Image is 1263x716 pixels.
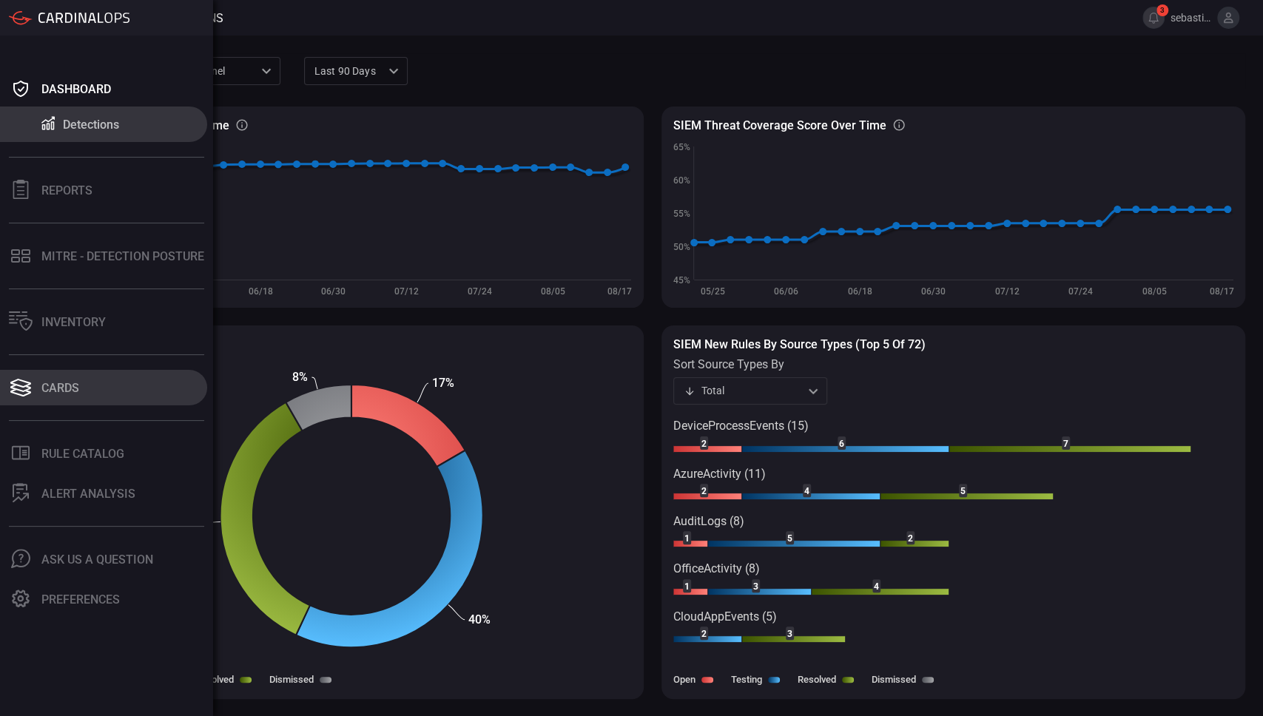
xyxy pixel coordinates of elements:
text: 06/30 [321,286,346,297]
div: Reports [41,183,92,197]
text: 6 [839,439,844,449]
label: sort source types by [673,357,827,371]
div: Dashboard [41,82,111,96]
div: Rule Catalog [41,447,124,461]
text: 5 [787,533,792,544]
div: Preferences [41,592,120,607]
div: Detections [63,118,119,132]
text: 7 [1063,439,1068,449]
text: 06/30 [921,286,946,297]
text: AuditLogs (8) [673,514,744,528]
text: AzureActivity (11) [673,467,766,481]
div: MITRE - Detection Posture [41,249,204,263]
text: 06/18 [249,286,273,297]
text: 60% [673,175,690,186]
label: Dismissed [269,674,314,685]
text: 8% [292,370,308,384]
text: 06/18 [847,286,872,297]
span: 3 [1156,4,1168,16]
text: 08/05 [1142,286,1166,297]
text: 08/17 [607,286,631,297]
text: 55% [673,209,690,219]
text: 4 [804,486,809,496]
text: 2 [908,533,913,544]
label: Resolved [798,674,836,685]
text: 50% [673,242,690,252]
text: 45% [673,275,690,286]
text: 1 [684,533,690,544]
span: sebastien.bossous [1171,12,1211,24]
div: Inventory [41,315,106,329]
div: Ask Us A Question [41,553,153,567]
div: Total [684,383,804,398]
p: Last 90 days [314,64,384,78]
text: DeviceProcessEvents (15) [673,419,809,433]
text: 4 [874,581,879,592]
text: 07/24 [468,286,492,297]
text: 2 [701,629,707,639]
label: Open [673,674,696,685]
text: 05/25 [700,286,724,297]
h3: SIEM New rules by source types (Top 5 of 72) [673,337,1234,351]
text: 08/17 [1209,286,1233,297]
text: CloudAppEvents (5) [673,609,777,624]
text: 65% [673,142,690,152]
text: 2 [701,486,707,496]
text: 17% [432,376,454,390]
text: 07/12 [994,286,1019,297]
text: 07/12 [394,286,419,297]
text: 08/05 [541,286,565,297]
label: Resolved [195,674,234,685]
text: 40% [468,612,491,626]
text: OfficeActivity (8) [673,561,760,575]
div: Cards [41,381,79,395]
div: ALERT ANALYSIS [41,487,135,501]
text: 2 [701,439,707,449]
label: Dismissed [872,674,916,685]
text: 07/24 [1068,286,1093,297]
text: 06/06 [773,286,798,297]
h3: SIEM Threat coverage score over time [673,118,886,132]
button: 3 [1142,7,1165,29]
text: 3 [753,581,758,592]
label: Testing [731,674,762,685]
text: 1 [684,581,690,592]
text: 5 [960,486,966,496]
text: 3 [787,629,792,639]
